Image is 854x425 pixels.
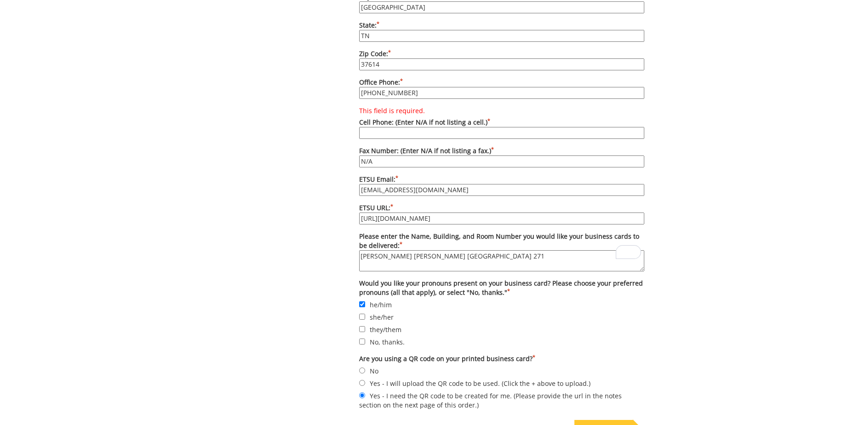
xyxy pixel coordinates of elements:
label: State: [359,21,644,42]
label: No, thanks. [359,337,644,347]
input: she/her [359,314,365,320]
label: This field is required. [359,106,644,115]
input: ETSU URL:* [359,212,644,224]
input: This field is required.Cell Phone: (Enter N/A if not listing a cell.)* [359,127,644,139]
label: Yes - I will upload the QR code to be used. (Click the + above to upload.) [359,378,644,388]
label: they/them [359,324,644,334]
input: No, thanks. [359,339,365,345]
input: ETSU Email:* [359,184,644,196]
label: No [359,366,644,376]
label: ETSU Email: [359,175,644,196]
input: he/him [359,301,365,307]
textarea: To enrich screen reader interactions, please activate Accessibility in Grammarly extension settings [359,250,644,271]
label: Please enter the Name, Building, and Room Number you would like your business cards to be delivered: [359,232,644,271]
input: Office Phone:* [359,87,644,99]
input: Yes - I need the QR code to be created for me. (Please provide the url in the notes section on th... [359,392,365,398]
input: Fax Number: (Enter N/A if not listing a fax.)* [359,155,644,167]
input: Zip Code:* [359,58,644,70]
input: Yes - I will upload the QR code to be used. (Click the + above to upload.) [359,380,365,386]
label: Are you using a QR code on your printed business card? [359,354,644,363]
label: she/her [359,312,644,322]
input: State:* [359,30,644,42]
label: Yes - I need the QR code to be created for me. (Please provide the url in the notes section on th... [359,391,644,410]
label: he/him [359,299,644,310]
label: Zip Code: [359,49,644,70]
input: they/them [359,326,365,332]
label: ETSU URL: [359,203,644,224]
label: Office Phone: [359,78,644,99]
label: Fax Number: (Enter N/A if not listing a fax.) [359,146,644,167]
input: City:* [359,1,644,13]
input: No [359,368,365,373]
label: Cell Phone: (Enter N/A if not listing a cell.) [359,106,644,139]
label: Would you like your pronouns present on your business card? Please choose your preferred pronouns... [359,279,644,297]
